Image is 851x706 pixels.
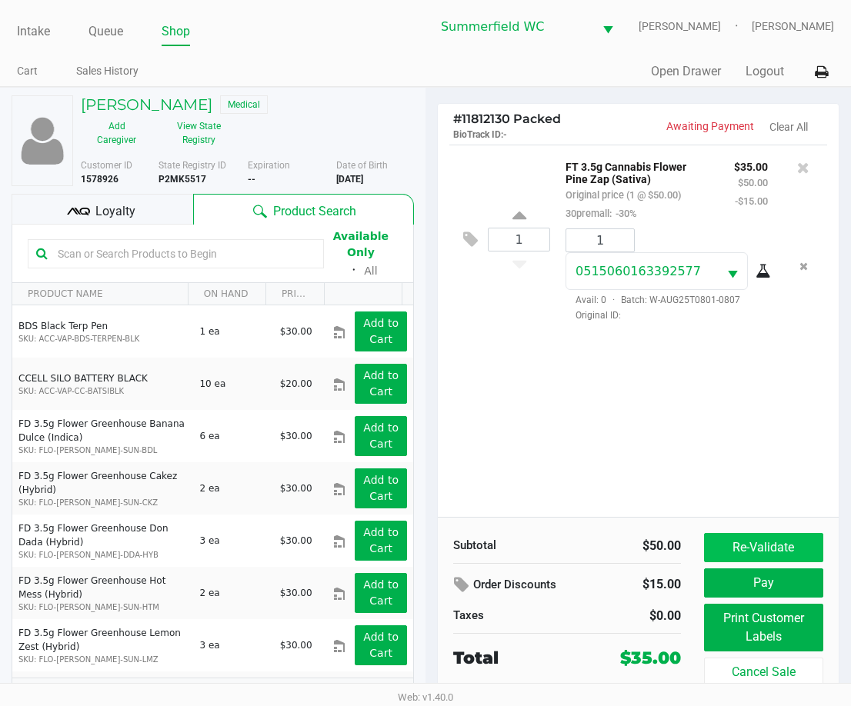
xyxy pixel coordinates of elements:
span: $30.00 [280,483,312,494]
div: Taxes [453,607,556,624]
button: Logout [746,62,784,81]
small: $50.00 [738,177,768,188]
td: FD 3.5g Flower Greenhouse Lemon Zest (Hybrid) [12,619,192,671]
div: $15.00 [620,571,681,598]
div: $0.00 [579,607,681,625]
app-button-loader: Add to Cart [363,631,399,659]
div: Subtotal [453,537,556,554]
td: 3 ea [192,515,272,567]
td: 2 ea [192,462,272,515]
p: SKU: FLO-[PERSON_NAME]-DDA-HYB [18,549,186,561]
a: Intake [17,21,50,42]
p: SKU: ACC-VAP-CC-BATSIBLK [18,385,186,397]
div: $35.00 [620,645,681,671]
app-button-loader: Add to Cart [363,474,399,502]
button: All [364,263,377,279]
div: Total [453,645,589,671]
button: Add to Cart [355,521,407,561]
b: [DATE] [336,174,363,185]
span: Customer ID [81,160,132,171]
app-button-loader: Add to Cart [363,526,399,554]
span: [PERSON_NAME] [752,18,834,35]
a: Shop [162,21,190,42]
app-button-loader: Add to Cart [363,317,399,345]
button: Open Drawer [651,62,721,81]
th: PRODUCT NAME [12,283,188,305]
td: 2 ea [192,567,272,619]
a: Cart [17,62,38,81]
span: Summerfield WC [441,18,584,36]
a: Queue [88,21,123,42]
p: SKU: FLO-[PERSON_NAME]-SUN-BDL [18,445,186,456]
span: Product Search [273,202,356,221]
td: 6 ea [192,410,272,462]
th: ON HAND [188,283,265,305]
span: $20.00 [280,378,312,389]
button: Add to Cart [355,416,407,456]
span: 11812130 Packed [453,112,561,126]
small: -$15.00 [735,195,768,207]
span: BioTrack ID: [453,129,503,140]
button: Re-Validate [704,533,823,562]
button: Add to Cart [355,468,407,508]
span: ᛫ [344,263,364,278]
app-button-loader: Add to Cart [363,578,399,607]
span: $30.00 [280,535,312,546]
div: Data table [12,283,413,678]
b: -- [248,174,255,185]
div: Order Discounts [453,571,597,599]
button: Add to Cart [355,573,407,613]
p: SKU: ACC-VAP-BDS-TERPEN-BLK [18,333,186,345]
span: $30.00 [280,640,312,651]
span: 0515060163392577 [576,264,701,278]
button: Add to Cart [355,625,407,665]
span: Medical [220,95,268,114]
a: Sales History [76,62,138,81]
button: Add to Cart [355,364,407,404]
span: State Registry ID [159,160,226,171]
span: [PERSON_NAME] [639,18,752,35]
td: FD 3.5g Flower Greenhouse Hot Mess (Hybrid) [12,567,192,619]
td: 1 ea [192,305,272,358]
small: Original price (1 @ $50.00) [566,189,681,201]
span: $30.00 [280,431,312,441]
div: $50.00 [579,537,681,555]
td: BDS Black Terp Pen [12,305,192,358]
p: $35.00 [734,157,768,173]
p: SKU: FLO-[PERSON_NAME]-SUN-HTM [18,601,186,613]
button: Select [593,8,622,45]
span: Date of Birth [336,160,388,171]
button: Pay [704,568,823,598]
button: Add to Cart [355,311,407,351]
p: SKU: FLO-[PERSON_NAME]-SUN-LMZ [18,654,186,665]
span: Avail: 0 Batch: W-AUG25T0801-0807 [566,295,740,305]
button: Add Caregiver [81,114,153,152]
span: · [606,295,621,305]
h5: [PERSON_NAME] [81,95,212,114]
td: FD 3.5g Flower Greenhouse Cakez (Hybrid) [12,462,192,515]
app-button-loader: Add to Cart [363,421,399,450]
th: PRICE [265,283,324,305]
button: Cancel Sale [704,658,823,687]
button: View State Registry [153,114,236,152]
td: FD 3.5g Flower Greenhouse Banana Dulce (Indica) [12,410,192,462]
span: Original ID: [566,308,768,322]
span: Loyalty [95,202,135,221]
p: SKU: FLO-[PERSON_NAME]-SUN-CKZ [18,497,186,508]
app-button-loader: Add to Cart [363,369,399,398]
input: Scan or Search Products to Begin [52,242,315,265]
b: 1578926 [81,174,118,185]
span: - [503,129,507,140]
p: FT 3.5g Cannabis Flower Pine Zap (Sativa) [566,157,711,185]
button: Print Customer Labels [704,604,823,651]
span: Web: v1.40.0 [398,691,453,703]
button: Remove the package from the orderLine [793,252,814,281]
span: -30% [612,208,636,219]
td: 10 ea [192,358,272,410]
button: Select [718,253,747,289]
p: Awaiting Payment [639,118,755,135]
span: $30.00 [280,588,312,598]
button: Clear All [769,119,808,135]
td: 3 ea [192,619,272,671]
span: $30.00 [280,326,312,337]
